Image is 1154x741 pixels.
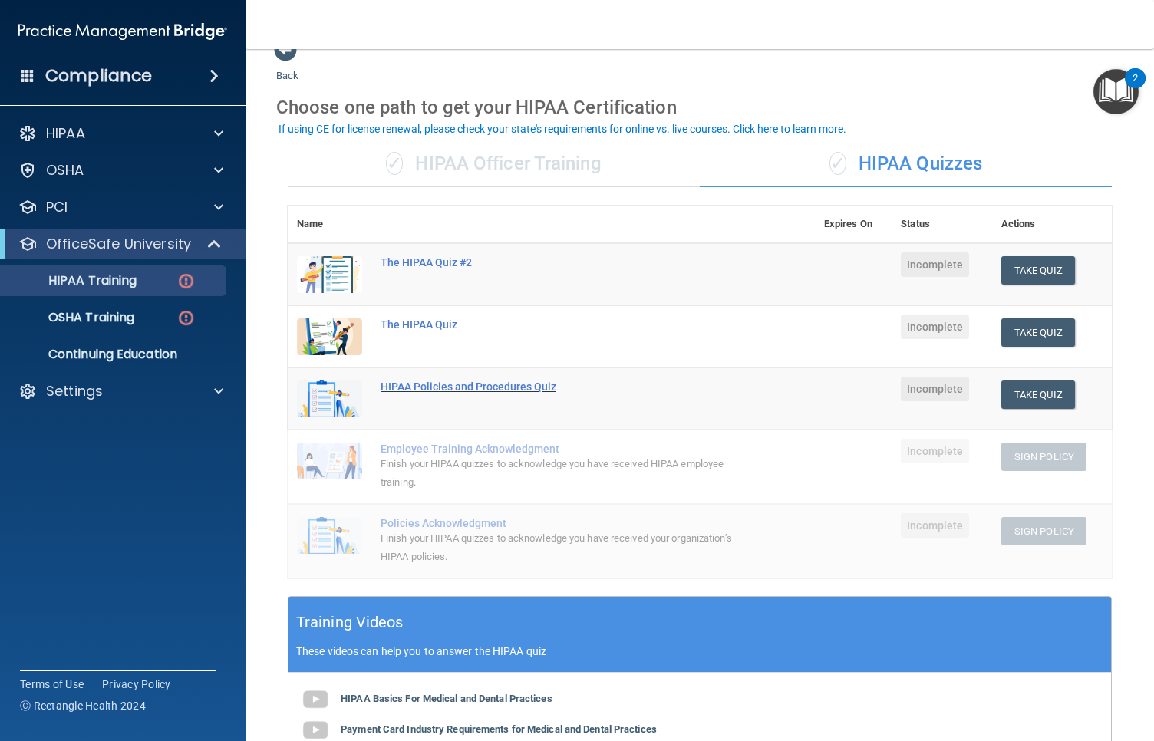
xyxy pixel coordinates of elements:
[176,272,196,291] img: danger-circle.6113f641.png
[381,256,738,268] div: The HIPAA Quiz #2
[1133,78,1138,98] div: 2
[1001,517,1086,545] button: Sign Policy
[46,235,191,253] p: OfficeSafe University
[288,206,371,243] th: Name
[700,141,1112,187] div: HIPAA Quizzes
[992,206,1112,243] th: Actions
[381,455,738,492] div: Finish your HIPAA quizzes to acknowledge you have received HIPAA employee training.
[18,16,227,47] img: PMB logo
[381,318,738,331] div: The HIPAA Quiz
[901,439,969,463] span: Incomplete
[1001,318,1075,347] button: Take Quiz
[10,347,219,362] p: Continuing Education
[46,124,85,143] p: HIPAA
[1093,69,1139,114] button: Open Resource Center, 2 new notifications
[45,65,152,87] h4: Compliance
[18,161,223,179] a: OSHA
[296,645,1103,657] p: These videos can help you to answer the HIPAA quiz
[381,529,738,566] div: Finish your HIPAA quizzes to acknowledge you have received your organization’s HIPAA policies.
[1001,443,1086,471] button: Sign Policy
[46,382,103,400] p: Settings
[18,198,223,216] a: PCI
[381,380,738,393] div: HIPAA Policies and Procedures Quiz
[46,161,84,179] p: OSHA
[288,141,700,187] div: HIPAA Officer Training
[829,152,846,175] span: ✓
[276,51,298,81] a: Back
[901,377,969,401] span: Incomplete
[381,443,738,455] div: Employee Training Acknowledgment
[901,513,969,538] span: Incomplete
[276,121,849,137] button: If using CE for license renewal, please check your state's requirements for online vs. live cours...
[18,382,223,400] a: Settings
[276,85,1123,130] div: Choose one path to get your HIPAA Certification
[901,252,969,277] span: Incomplete
[20,698,146,713] span: Ⓒ Rectangle Health 2024
[10,273,137,288] p: HIPAA Training
[18,235,223,253] a: OfficeSafe University
[46,198,68,216] p: PCI
[18,124,223,143] a: HIPAA
[901,315,969,339] span: Incomplete
[102,677,171,692] a: Privacy Policy
[279,123,846,134] div: If using CE for license renewal, please check your state's requirements for online vs. live cours...
[341,693,552,704] b: HIPAA Basics For Medical and Dental Practices
[20,677,84,692] a: Terms of Use
[176,308,196,328] img: danger-circle.6113f641.png
[300,684,331,715] img: gray_youtube_icon.38fcd6cc.png
[386,152,403,175] span: ✓
[296,609,404,636] h5: Training Videos
[815,206,892,243] th: Expires On
[341,723,657,735] b: Payment Card Industry Requirements for Medical and Dental Practices
[1001,256,1075,285] button: Take Quiz
[10,310,134,325] p: OSHA Training
[1001,380,1075,409] button: Take Quiz
[892,206,992,243] th: Status
[381,517,738,529] div: Policies Acknowledgment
